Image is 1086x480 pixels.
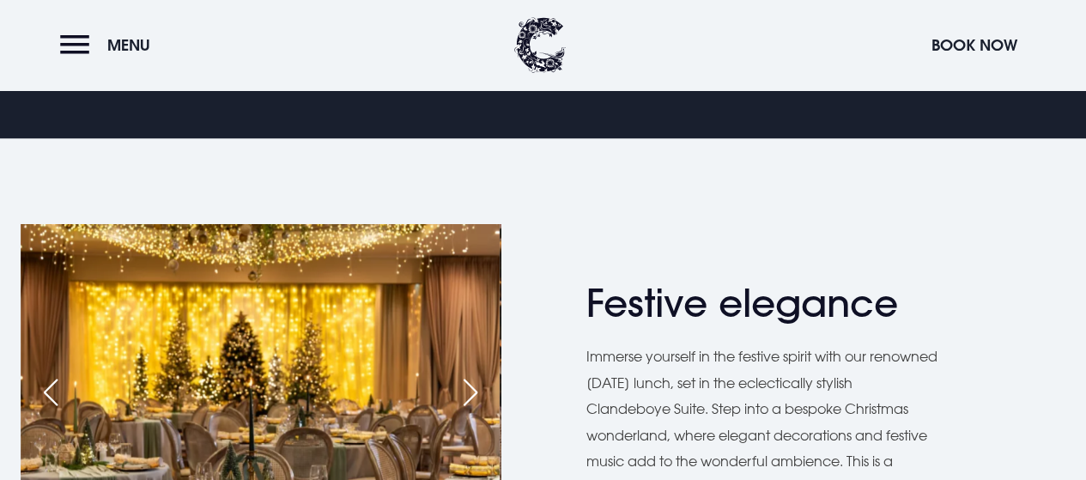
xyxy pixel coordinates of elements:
[586,281,921,326] h2: Festive elegance
[60,27,159,64] button: Menu
[514,17,566,73] img: Clandeboye Lodge
[29,374,72,411] div: Previous slide
[449,374,492,411] div: Next slide
[107,35,150,55] span: Menu
[923,27,1026,64] button: Book Now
